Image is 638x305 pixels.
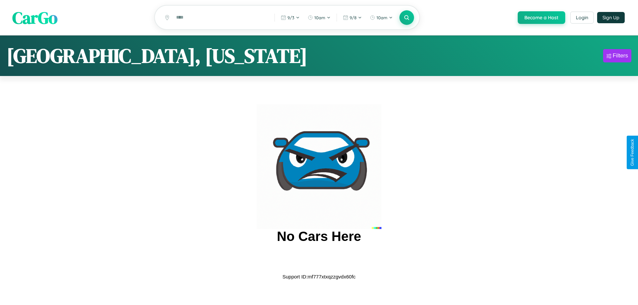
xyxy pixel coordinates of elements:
button: Sign Up [597,12,625,23]
span: 10am [376,15,387,20]
div: Give Feedback [630,139,635,166]
p: Support ID: mf777xtxqzzgvdx60fc [282,272,356,281]
span: 10am [314,15,325,20]
div: Filters [613,52,628,59]
button: 9/3 [277,12,303,23]
button: 9/8 [340,12,365,23]
button: Become a Host [518,11,565,24]
span: 9 / 8 [350,15,357,20]
button: 10am [304,12,334,23]
span: 9 / 3 [287,15,294,20]
img: car [257,104,381,229]
button: Filters [603,49,631,62]
span: CarGo [12,6,57,29]
h2: No Cars Here [277,229,361,244]
button: 10am [367,12,396,23]
h1: [GEOGRAPHIC_DATA], [US_STATE] [7,42,307,69]
button: Login [570,12,594,24]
